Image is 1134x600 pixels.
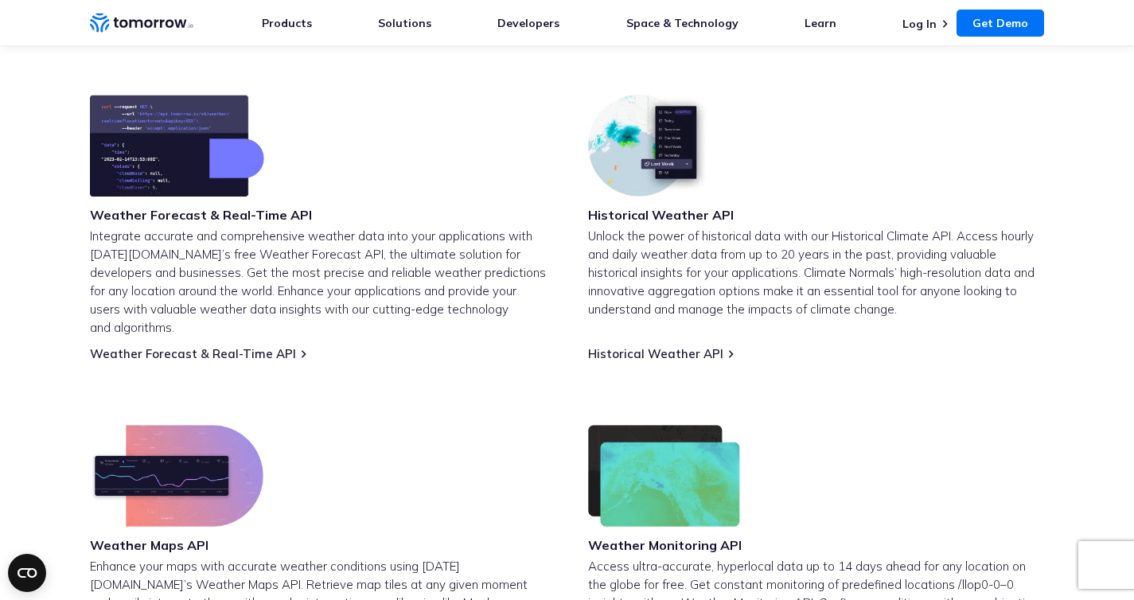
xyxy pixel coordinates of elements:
[90,227,547,337] p: Integrate accurate and comprehensive weather data into your applications with [DATE][DOMAIN_NAME]...
[262,16,312,30] a: Products
[90,536,263,554] h3: Weather Maps API
[957,10,1044,37] a: Get Demo
[805,16,836,30] a: Learn
[497,16,559,30] a: Developers
[588,346,723,361] a: Historical Weather API
[626,16,738,30] a: Space & Technology
[90,11,193,35] a: Home link
[588,536,742,554] h3: Weather Monitoring API
[588,227,1045,318] p: Unlock the power of historical data with our Historical Climate API. Access hourly and daily weat...
[588,206,734,224] h3: Historical Weather API
[8,554,46,592] button: Open CMP widget
[90,346,296,361] a: Weather Forecast & Real-Time API
[902,17,937,31] a: Log In
[378,16,431,30] a: Solutions
[90,206,312,224] h3: Weather Forecast & Real-Time API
